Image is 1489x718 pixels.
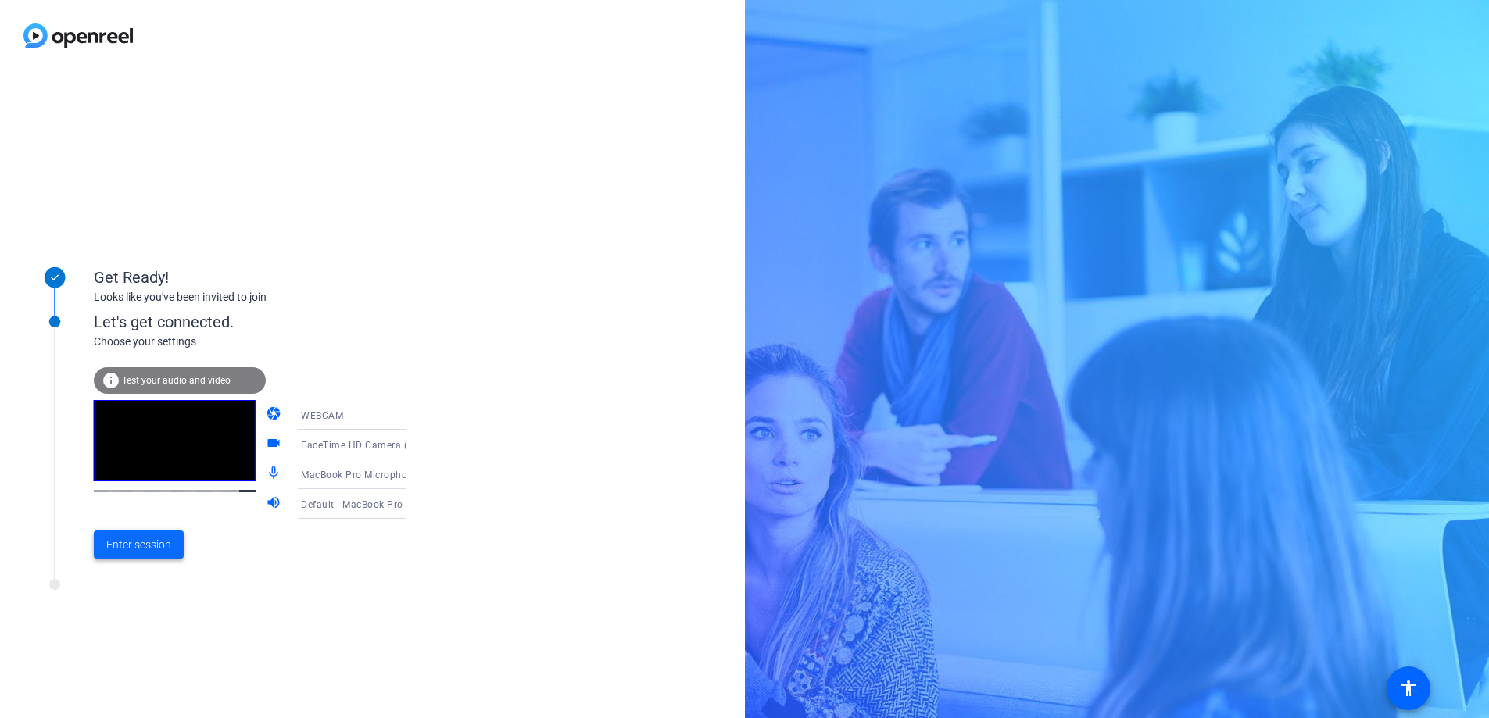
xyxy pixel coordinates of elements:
span: Enter session [106,537,171,553]
span: WEBCAM [301,410,343,421]
span: Default - MacBook Pro Speakers (Built-in) [301,498,489,510]
span: FaceTime HD Camera (2C0E:82E3) [301,438,461,451]
span: MacBook Pro Microphone (Built-in) [301,468,460,480]
div: Let's get connected. [94,310,438,334]
mat-icon: camera [266,405,285,424]
mat-icon: videocam [266,435,285,454]
mat-icon: mic_none [266,465,285,484]
mat-icon: info [102,371,120,390]
div: Looks like you've been invited to join [94,289,406,305]
div: Get Ready! [94,266,406,289]
button: Enter session [94,530,184,559]
mat-icon: volume_up [266,495,285,513]
mat-icon: accessibility [1399,679,1418,698]
div: Choose your settings [94,334,438,350]
span: Test your audio and video [122,375,231,386]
